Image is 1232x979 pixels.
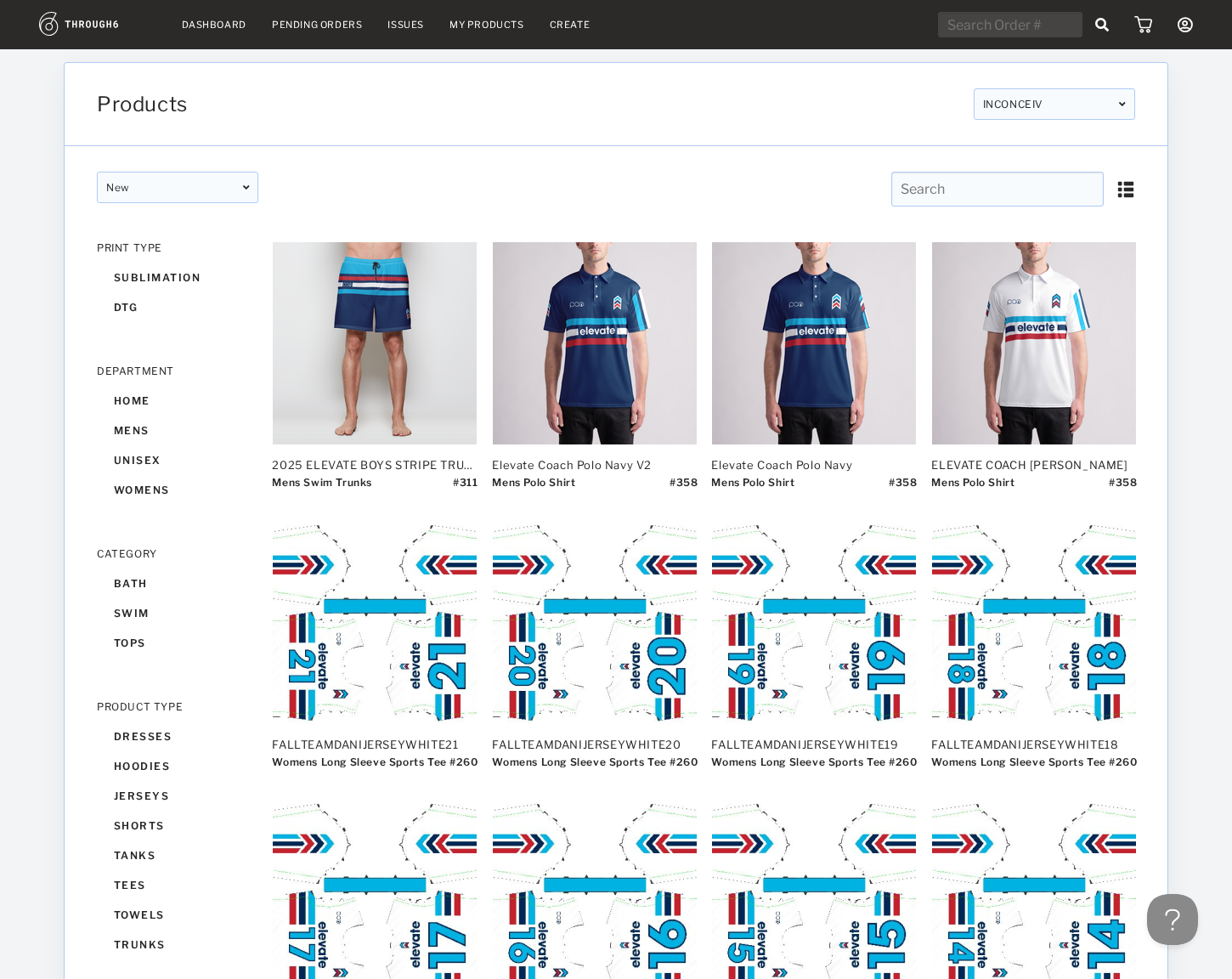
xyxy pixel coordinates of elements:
div: swim [97,598,258,628]
div: tees [97,870,258,900]
div: ELEVATE COACH [PERSON_NAME] [931,458,1135,472]
a: My Products [449,19,524,31]
div: FALLTEAMDANIJERSEYWHITE21 [272,738,476,751]
div: dresses [97,722,258,751]
img: 110772_Thumb_15dc0affea154ecfa9bf891790cf05c4-10772-.png [932,242,1136,444]
div: # 260 [449,755,478,781]
div: # 358 [1109,476,1137,501]
div: FALLTEAMDANIJERSEYWHITE19 [711,738,915,751]
div: 2025 ELEVATE BOYS STRIPE TRUNK [272,458,476,472]
div: Mens Polo Shirt [711,476,794,501]
div: unisex [97,445,258,475]
div: jerseys [97,781,258,811]
img: 110772_Thumb_9b284a4ffa97462caf97be301dcb7666-10772-.png [712,242,916,444]
div: Elevate Coach Polo Navy [711,458,915,472]
input: Search [891,172,1104,207]
div: PRODUCT TYPE [97,700,258,713]
div: Womens Long Sleeve Sports Tee [272,755,446,781]
img: 15abbd16-776b-41d8-9265-dd724675f0ad-2XS.jpg [932,522,1136,724]
div: # 358 [889,476,917,501]
div: womens [97,475,258,505]
img: icon_cart.dab5cea1.svg [1134,16,1152,33]
img: icon_list.aeafdc69.svg [1116,180,1135,199]
img: 110772_Thumb_de4b86ae60b0405da108b4cca5e39540-10772-.png [273,242,477,444]
img: 290314ab-8f65-4b98-ad29-b06b3899ee78-2XS.jpg [493,522,697,724]
div: # 358 [670,476,698,501]
div: hoodies [97,751,258,781]
div: Womens Long Sleeve Sports Tee [492,755,666,781]
div: mens [97,416,258,445]
img: 110772_Thumb_10de718d33c545f68fcb6fd6973b626e-10772-.png [493,242,697,444]
div: CATEGORY [97,547,258,560]
div: DEPARTMENT [97,365,258,377]
div: trunks [97,930,258,959]
img: logo.1c10ca64.svg [39,12,156,36]
iframe: Help Scout Beacon - Open [1147,894,1198,945]
div: Mens Polo Shirt [931,476,1014,501]
div: PRINT TYPE [97,241,258,254]
div: shorts [97,811,258,840]
div: tanks [97,840,258,870]
a: Create [550,19,591,31]
div: bath [97,569,258,598]
img: 021ce9f8-2cf3-42ec-a91d-f72fe437c97b-2XS.jpg [712,522,916,724]
div: FALLTEAMDANIJERSEYWHITE18 [931,738,1135,751]
div: INCONCEIV [974,88,1135,120]
div: towels [97,900,258,930]
div: # 311 [453,476,478,501]
span: Products [97,92,188,116]
div: # 260 [889,755,917,781]
div: home [97,386,258,416]
a: Pending Orders [272,19,362,31]
div: New [97,172,258,203]
div: # 260 [1109,755,1137,781]
div: tops [97,628,258,658]
a: Dashboard [182,19,246,31]
img: 66b61db7-fdfe-45bf-b46c-6b1243dcf65a-2XS.jpg [273,522,477,724]
div: # 260 [670,755,698,781]
div: dtg [97,292,258,322]
div: Elevate Coach Polo Navy V2 [492,458,696,472]
div: Mens Swim Trunks [272,476,372,501]
div: FALLTEAMDANIJERSEYWHITE20 [492,738,696,751]
a: Issues [387,19,424,31]
input: Search Order # [938,12,1082,37]
div: Womens Long Sleeve Sports Tee [711,755,885,781]
div: sublimation [97,263,258,292]
div: Mens Polo Shirt [492,476,575,501]
div: Womens Long Sleeve Sports Tee [931,755,1105,781]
